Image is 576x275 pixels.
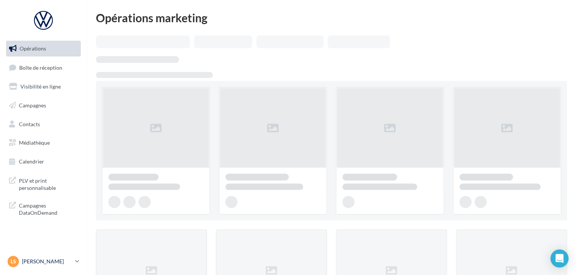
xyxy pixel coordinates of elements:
[5,135,82,151] a: Médiathèque
[550,249,568,267] div: Open Intercom Messenger
[19,176,78,192] span: PLV et print personnalisable
[5,98,82,113] a: Campagnes
[20,83,61,90] span: Visibilité en ligne
[20,45,46,52] span: Opérations
[11,258,16,265] span: LS
[19,64,62,70] span: Boîte de réception
[96,12,567,23] div: Opérations marketing
[5,154,82,170] a: Calendrier
[19,158,44,165] span: Calendrier
[5,41,82,57] a: Opérations
[5,60,82,76] a: Boîte de réception
[22,258,72,265] p: [PERSON_NAME]
[19,139,50,146] span: Médiathèque
[5,79,82,95] a: Visibilité en ligne
[6,254,81,269] a: LS [PERSON_NAME]
[5,116,82,132] a: Contacts
[19,200,78,217] span: Campagnes DataOnDemand
[19,102,46,108] span: Campagnes
[19,121,40,127] span: Contacts
[5,197,82,220] a: Campagnes DataOnDemand
[5,173,82,195] a: PLV et print personnalisable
